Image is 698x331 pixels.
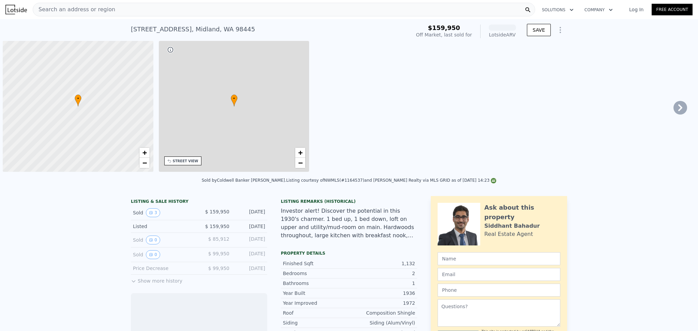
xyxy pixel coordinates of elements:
div: Lotside ARV [489,31,516,38]
span: $ 159,950 [205,224,229,229]
div: Finished Sqft [283,260,349,267]
button: Company [579,4,618,16]
div: Sold [133,236,194,244]
span: + [142,148,147,157]
a: Free Account [652,4,693,15]
div: [DATE] [235,265,265,272]
input: Phone [438,284,560,297]
div: 1,132 [349,260,415,267]
span: • [231,95,238,102]
img: Lotside [5,5,27,14]
span: • [75,95,81,102]
span: $ 99,950 [208,266,229,271]
div: STREET VIEW [173,159,198,164]
div: Ask about this property [484,203,560,222]
span: Search an address or region [33,5,115,14]
div: Siding (Alum/Vinyl) [349,319,415,326]
span: $ 85,912 [208,236,229,242]
div: Off Market, last sold for [416,31,472,38]
button: SAVE [527,24,551,36]
button: View historical data [146,250,160,259]
div: Bathrooms [283,280,349,287]
a: Log In [621,6,652,13]
div: Roof [283,310,349,316]
div: Investor alert! Discover the potential in this 1930's charmer. 1 bed up, 1 bed down, loft on uppe... [281,207,417,240]
span: − [298,159,303,167]
div: Property details [281,251,417,256]
div: • [75,94,81,106]
div: Sold [133,208,194,217]
span: $ 159,950 [205,209,229,214]
div: Sold by Coldwell Banker [PERSON_NAME] . [202,178,286,183]
div: Listed [133,223,194,230]
div: [DATE] [235,236,265,244]
div: [DATE] [235,223,265,230]
a: Zoom out [295,158,305,168]
span: − [142,159,147,167]
div: Listing courtesy of NWMLS (#1164537) and [PERSON_NAME] Realty via MLS GRID as of [DATE] 14:23 [286,178,497,183]
div: [STREET_ADDRESS] , Midland , WA 98445 [131,25,255,34]
div: [DATE] [235,208,265,217]
div: Year Built [283,290,349,297]
a: Zoom out [139,158,150,168]
button: View historical data [146,208,160,217]
div: Siding [283,319,349,326]
div: 1972 [349,300,415,306]
button: Solutions [536,4,579,16]
input: Email [438,268,560,281]
span: $ 99,950 [208,251,229,256]
div: Listing Remarks (Historical) [281,199,417,204]
div: Real Estate Agent [484,230,533,238]
div: Composition Shingle [349,310,415,316]
div: 1 [349,280,415,287]
div: 2 [349,270,415,277]
img: NWMLS Logo [491,178,496,183]
div: Siddhant Bahadur [484,222,540,230]
button: Show more history [131,275,182,284]
div: [DATE] [235,250,265,259]
div: 1936 [349,290,415,297]
span: + [298,148,303,157]
a: Zoom in [139,148,150,158]
div: Sold [133,250,194,259]
a: Zoom in [295,148,305,158]
div: LISTING & SALE HISTORY [131,199,267,206]
div: Price Decrease [133,265,194,272]
span: $159,950 [428,24,460,31]
div: Year Improved [283,300,349,306]
div: Bedrooms [283,270,349,277]
input: Name [438,252,560,265]
button: Show Options [553,23,567,37]
div: • [231,94,238,106]
button: View historical data [146,236,160,244]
